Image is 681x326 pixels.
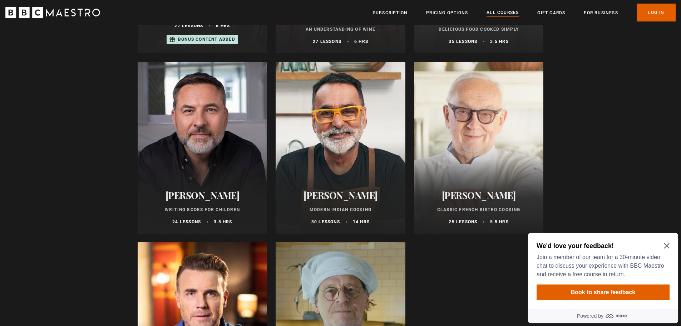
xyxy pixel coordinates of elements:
[3,79,153,93] a: Powered by maze
[423,206,535,213] p: Classic French Bistro Cooking
[284,26,397,33] p: An Understanding of Wine
[139,13,144,19] button: Close Maze Prompt
[11,23,142,49] p: Join a member of our team for a 30-minute video chat to discuss your experience with BBC Maestro ...
[146,206,259,213] p: Writing Books for Children
[172,219,201,225] p: 24 lessons
[11,54,144,70] button: Book to share feedback
[214,219,232,225] p: 3.5 hrs
[487,9,519,17] a: All Courses
[449,38,477,45] p: 35 lessons
[584,9,618,16] a: For business
[373,4,676,21] nav: Primary
[311,219,340,225] p: 30 lessons
[284,190,397,201] h2: [PERSON_NAME]
[178,36,235,43] p: Bonus content added
[637,4,676,21] a: Log In
[423,190,535,201] h2: [PERSON_NAME]
[426,9,468,16] a: Pricing Options
[5,7,100,18] svg: BBC Maestro
[537,9,565,16] a: Gift Cards
[216,23,230,29] p: 6 hrs
[313,38,341,45] p: 27 lessons
[414,62,544,234] a: [PERSON_NAME] Classic French Bistro Cooking 25 lessons 5.5 hrs
[449,219,477,225] p: 25 lessons
[11,11,142,20] h2: We'd love your feedback!
[138,62,267,234] a: [PERSON_NAME] Writing Books for Children 24 lessons 3.5 hrs
[373,9,408,16] a: Subscription
[490,38,508,45] p: 3.5 hrs
[276,62,405,234] a: [PERSON_NAME] Modern Indian Cooking 30 lessons 14 hrs
[174,23,203,29] p: 27 lessons
[284,206,397,213] p: Modern Indian Cooking
[3,3,153,93] div: Optional study invitation
[353,219,370,225] p: 14 hrs
[490,219,508,225] p: 5.5 hrs
[423,26,535,33] p: Delicious Food Cooked Simply
[354,38,368,45] p: 6 hrs
[146,190,259,201] h2: [PERSON_NAME]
